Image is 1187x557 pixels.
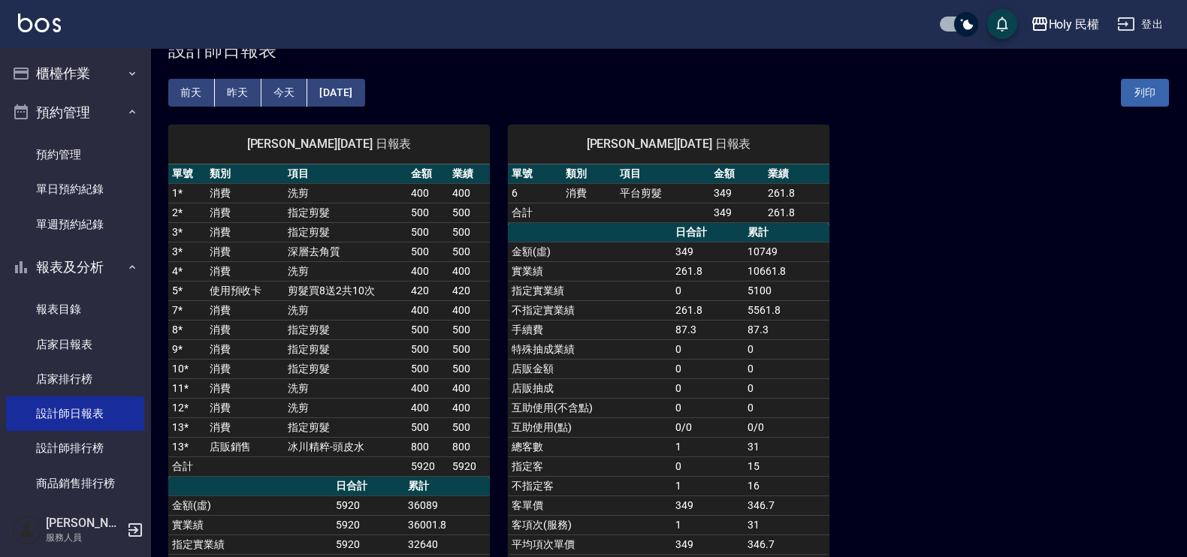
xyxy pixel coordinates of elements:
td: 店販抽成 [508,378,672,398]
td: 0 [744,398,829,417]
td: 消費 [206,398,284,417]
td: 400 [449,378,490,398]
a: 店家排行榜 [6,362,144,396]
td: 客項次(服務) [508,515,672,534]
td: 1 [672,476,744,495]
th: 金額 [710,164,764,184]
td: 400 [407,261,449,281]
td: 261.8 [672,300,744,320]
td: 使用預收卡 [206,281,284,300]
td: 消費 [206,242,284,261]
td: 400 [449,261,490,281]
td: 0/0 [672,417,744,437]
td: 500 [407,222,449,242]
td: 1 [672,437,744,456]
td: 15 [744,456,829,476]
td: 0 [744,378,829,398]
td: 16 [744,476,829,495]
td: 0 [744,339,829,359]
td: 冰川精粹-頭皮水 [284,437,407,456]
button: 昨天 [215,79,261,107]
td: 指定實業績 [508,281,672,300]
td: 平均項次單價 [508,534,672,554]
a: 設計師日報表 [6,396,144,431]
a: 顧客入金餘額表 [6,501,144,535]
th: 業績 [449,164,490,184]
td: 店販銷售 [206,437,284,456]
td: 洗剪 [284,378,407,398]
td: 500 [407,417,449,437]
td: 800 [407,437,449,456]
td: 5920 [332,515,404,534]
td: 0 [672,339,744,359]
td: 261.8 [764,203,829,222]
td: 洗剪 [284,261,407,281]
td: 不指定客 [508,476,672,495]
td: 不指定實業績 [508,300,672,320]
td: 500 [449,339,490,359]
td: 500 [449,417,490,437]
button: 列印 [1121,79,1169,107]
td: 0 [672,359,744,378]
td: 349 [710,183,764,203]
td: 指定剪髮 [284,339,407,359]
td: 消費 [206,320,284,339]
a: 設計師排行榜 [6,431,144,465]
td: 指定剪髮 [284,222,407,242]
td: 5920 [407,456,449,476]
td: 消費 [562,183,616,203]
td: 實業績 [508,261,672,281]
td: 500 [407,203,449,222]
td: 指定剪髮 [284,417,407,437]
td: 500 [449,203,490,222]
td: 400 [407,183,449,203]
td: 400 [449,183,490,203]
td: 800 [449,437,490,456]
td: 349 [672,495,744,515]
td: 實業績 [168,515,332,534]
td: 消費 [206,359,284,378]
td: 36001.8 [404,515,490,534]
span: [PERSON_NAME][DATE] 日報表 [186,137,472,152]
td: 消費 [206,261,284,281]
td: 500 [407,320,449,339]
th: 累計 [404,477,490,496]
td: 0 [672,281,744,300]
img: Person [12,515,42,545]
td: 消費 [206,417,284,437]
td: 10661.8 [744,261,829,281]
td: 洗剪 [284,183,407,203]
h3: 設計師日報表 [168,40,1169,61]
td: 特殊抽成業績 [508,339,672,359]
td: 消費 [206,203,284,222]
th: 業績 [764,164,829,184]
button: [DATE] [307,79,364,107]
td: 消費 [206,378,284,398]
td: 消費 [206,222,284,242]
td: 合計 [508,203,562,222]
th: 單號 [508,164,562,184]
button: 登出 [1111,11,1169,38]
td: 500 [449,359,490,378]
td: 1 [672,515,744,534]
td: 400 [449,300,490,320]
td: 0 [672,378,744,398]
td: 消費 [206,339,284,359]
td: 店販金額 [508,359,672,378]
td: 指定剪髮 [284,320,407,339]
td: 消費 [206,300,284,320]
td: 0/0 [744,417,829,437]
td: 400 [407,300,449,320]
td: 指定實業績 [168,534,332,554]
th: 類別 [206,164,284,184]
span: [PERSON_NAME][DATE] 日報表 [526,137,811,152]
td: 500 [407,359,449,378]
td: 指定客 [508,456,672,476]
h5: [PERSON_NAME] [46,516,122,531]
td: 400 [407,378,449,398]
div: Holy 民權 [1049,15,1100,34]
td: 0 [672,456,744,476]
td: 346.7 [744,495,829,515]
td: 合計 [168,456,206,476]
td: 5920 [332,534,404,554]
